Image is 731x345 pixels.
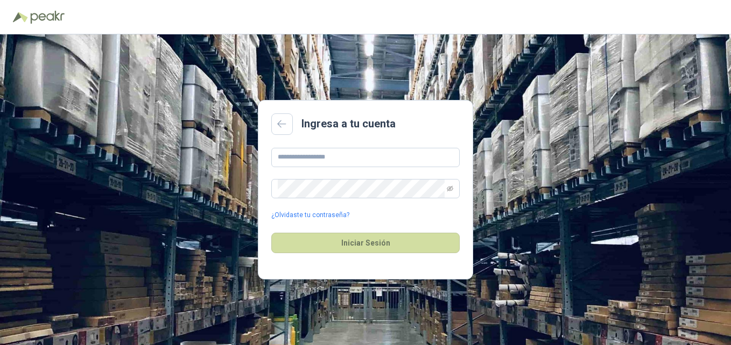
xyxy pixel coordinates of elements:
span: eye-invisible [447,185,453,192]
img: Logo [13,12,28,23]
a: ¿Olvidaste tu contraseña? [271,210,349,220]
button: Iniciar Sesión [271,233,460,253]
h2: Ingresa a tu cuenta [301,116,396,132]
img: Peakr [30,11,65,24]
